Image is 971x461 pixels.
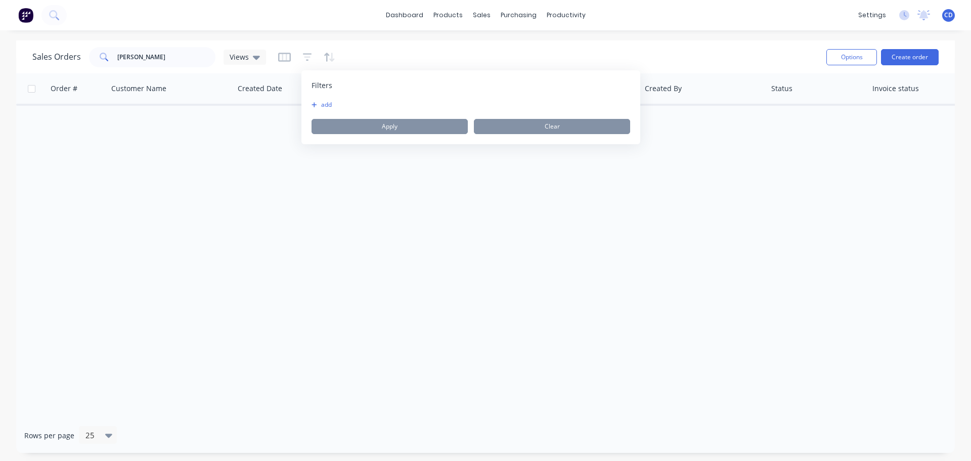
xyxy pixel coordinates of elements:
span: Rows per page [24,431,74,441]
button: Apply [312,119,468,134]
div: Status [771,83,792,94]
div: Created Date [238,83,282,94]
div: settings [853,8,891,23]
span: Views [230,52,249,62]
button: Create order [881,49,939,65]
div: productivity [542,8,591,23]
div: products [428,8,468,23]
button: Clear [474,119,630,134]
div: Created By [645,83,682,94]
div: Invoice status [872,83,919,94]
span: CD [944,11,953,20]
div: sales [468,8,496,23]
button: add [312,101,337,109]
div: Order # [51,83,77,94]
img: Factory [18,8,33,23]
button: Options [826,49,877,65]
div: Customer Name [111,83,166,94]
input: Search... [117,47,216,67]
a: dashboard [381,8,428,23]
h1: Sales Orders [32,52,81,62]
span: Filters [312,80,332,91]
div: purchasing [496,8,542,23]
